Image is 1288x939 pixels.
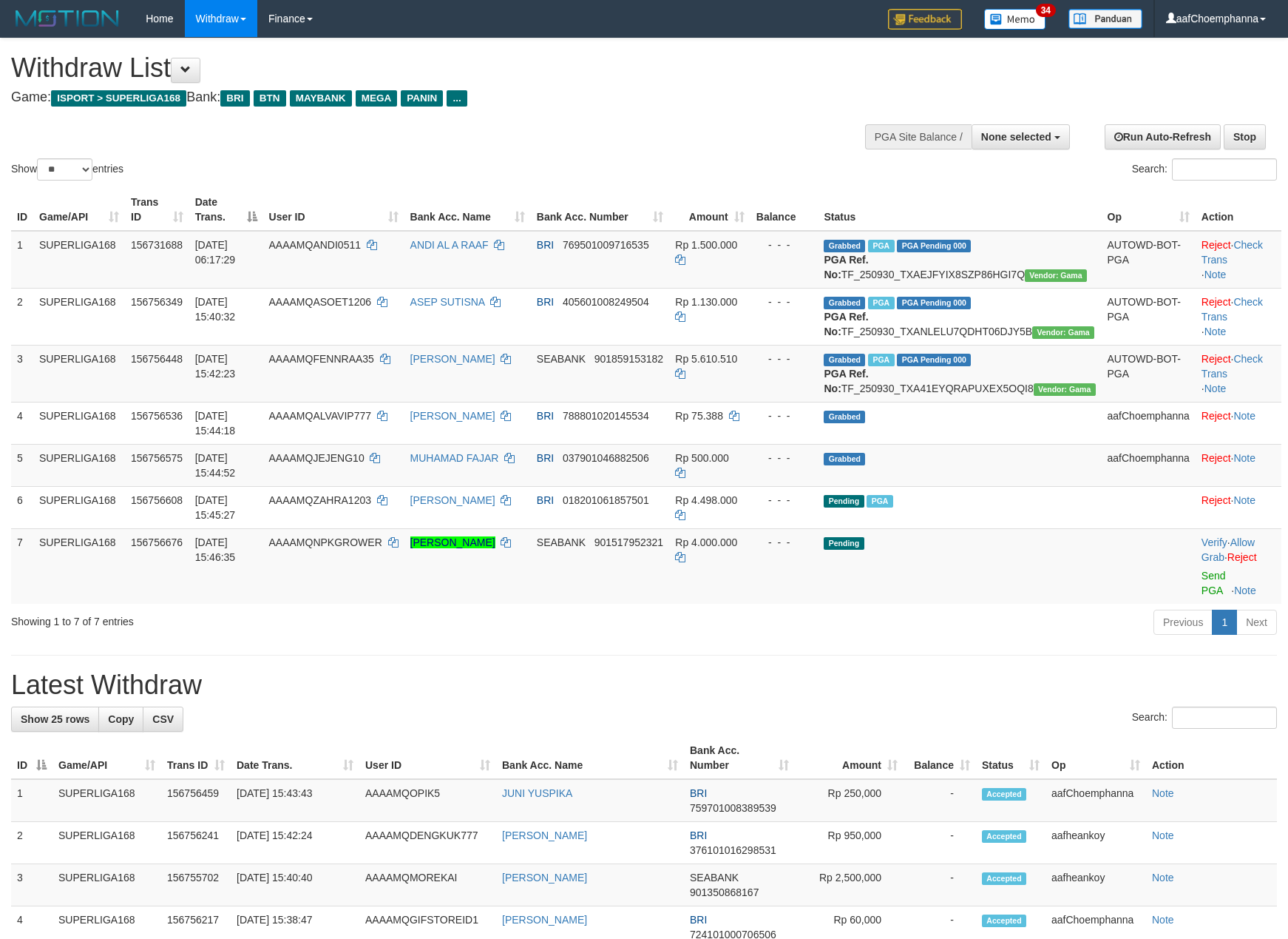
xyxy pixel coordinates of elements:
[11,189,33,231] th: ID
[502,787,572,799] a: JUNI YUSPIKA
[152,713,174,725] span: CSV
[1102,444,1196,486] td: aafChoemphanna
[1172,707,1277,729] input: Search:
[1196,231,1281,289] td: · ·
[867,495,892,508] span: Marked by aafsengchandara
[904,779,976,822] td: -
[131,494,183,506] span: 156756608
[818,189,1101,231] th: Status
[690,802,776,814] span: Copy 759701008389539 to clipboard
[690,844,776,856] span: Copy 376101016298531 to clipboard
[904,822,976,864] td: -
[824,411,865,423] span: Grabbed
[401,90,443,107] span: PANIN
[1102,231,1196,289] td: AUTOWD-BOT-PGA
[410,239,489,251] a: ANDI AL A RAAF
[888,9,962,30] img: Feedback.jpg
[11,486,33,528] td: 6
[1152,872,1174,884] a: Note
[690,886,759,898] span: Copy 901350868167 to clipboard
[756,493,813,508] div: - - -
[1201,353,1231,365] a: Reject
[537,296,554,308] span: BRI
[868,297,894,309] span: Marked by aafheankoy
[563,494,649,506] span: Copy 018201061857501 to clipboard
[11,737,52,779] th: ID: activate to sort column descending
[195,296,236,323] span: [DATE] 15:40:32
[982,830,1026,843] span: Accepted
[356,90,398,107] span: MEGA
[1196,288,1281,345] td: · ·
[756,451,813,465] div: - - -
[1102,345,1196,402] td: AUTOWD-BOT-PGA
[675,296,737,308] span: Rp 1.130.000
[1234,585,1256,596] a: Note
[263,189,404,231] th: User ID: activate to sort column ascending
[868,354,894,366] span: Marked by aafheankoy
[161,779,231,822] td: 156756459
[1102,288,1196,345] td: AUTOWD-BOT-PGA
[1102,189,1196,231] th: Op: activate to sort column ascending
[675,239,737,251] span: Rp 1.500.000
[984,9,1046,30] img: Button%20Memo.svg
[33,528,125,604] td: SUPERLIGA168
[231,864,359,906] td: [DATE] 15:40:40
[269,536,382,548] span: AAAAMQNPKGROWER
[818,345,1101,402] td: TF_250930_TXA41EYQRAPUXEX5OQI8
[11,707,99,732] a: Show 25 rows
[290,90,352,107] span: MAYBANK
[1227,551,1257,563] a: Reject
[231,779,359,822] td: [DATE] 15:43:43
[795,822,904,864] td: Rp 950,000
[537,452,554,464] span: BRI
[269,296,372,308] span: AAAAMQASOET1206
[1201,296,1231,308] a: Reject
[33,444,125,486] td: SUPERLIGA168
[904,737,976,779] th: Balance: activate to sort column ascending
[1172,158,1277,181] input: Search:
[690,787,707,799] span: BRI
[1196,345,1281,402] td: · ·
[11,670,1277,700] h1: Latest Withdraw
[563,296,649,308] span: Copy 405601008249504 to clipboard
[1045,864,1146,906] td: aafheankoy
[195,536,236,563] span: [DATE] 15:46:35
[11,528,33,604] td: 7
[131,452,183,464] span: 156756575
[33,231,125,289] td: SUPERLIGA168
[824,368,868,394] b: PGA Ref. No:
[675,536,737,548] span: Rp 4.000.000
[131,353,183,365] span: 156756448
[690,914,707,926] span: BRI
[1201,570,1226,596] a: Send PGA
[404,189,531,231] th: Bank Acc. Name: activate to sort column ascending
[1152,787,1174,799] a: Note
[195,452,236,479] span: [DATE] 15:44:52
[231,822,359,864] td: [DATE] 15:42:24
[1236,610,1277,635] a: Next
[52,864,161,906] td: SUPERLIGA168
[220,90,249,107] span: BRI
[1036,4,1056,17] span: 34
[131,239,183,251] span: 156731688
[684,737,795,779] th: Bank Acc. Number: activate to sort column ascending
[359,864,496,906] td: AAAAMQMOREKAI
[1152,829,1174,841] a: Note
[37,158,92,181] select: Showentries
[131,410,183,422] span: 156756536
[675,353,737,365] span: Rp 5.610.510
[824,537,864,550] span: Pending
[818,288,1101,345] td: TF_250930_TXANLELU7QDHT06DJY5B
[1201,410,1231,422] a: Reject
[982,788,1026,801] span: Accepted
[972,124,1070,149] button: None selected
[195,410,236,437] span: [DATE] 15:44:18
[410,410,495,422] a: [PERSON_NAME]
[1132,707,1277,729] label: Search:
[359,737,496,779] th: User ID: activate to sort column ascending
[359,779,496,822] td: AAAAMQOPIK5
[11,444,33,486] td: 5
[756,408,813,423] div: - - -
[1196,402,1281,444] td: ·
[11,608,526,629] div: Showing 1 to 7 of 7 entries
